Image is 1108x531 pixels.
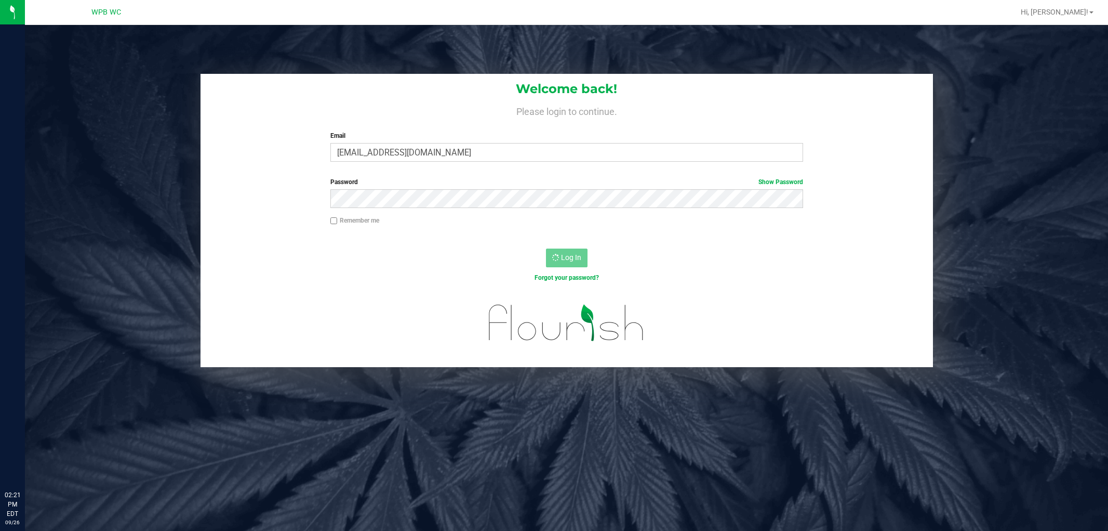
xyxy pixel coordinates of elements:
[201,82,933,96] h1: Welcome back!
[535,274,599,281] a: Forgot your password?
[201,104,933,116] h4: Please login to continue.
[330,216,379,225] label: Remember me
[758,178,803,186] a: Show Password
[330,131,803,140] label: Email
[475,293,658,352] img: flourish_logo.svg
[5,519,20,526] p: 09/26
[546,249,588,267] button: Log In
[330,178,358,186] span: Password
[1021,8,1088,16] span: Hi, [PERSON_NAME]!
[561,253,581,262] span: Log In
[91,8,121,17] span: WPB WC
[5,490,20,519] p: 02:21 PM EDT
[330,217,338,225] input: Remember me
